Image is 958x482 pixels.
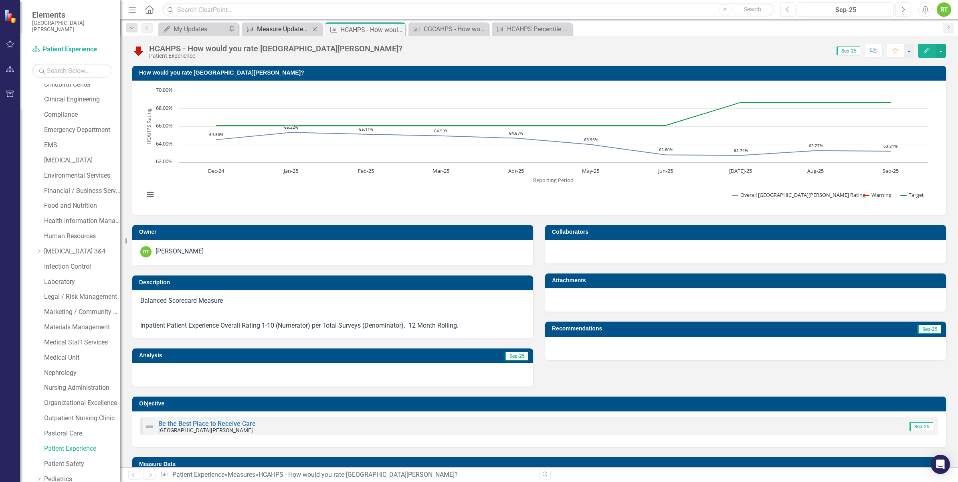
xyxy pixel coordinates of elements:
h3: How would you rate [GEOGRAPHIC_DATA][PERSON_NAME]? [139,70,942,76]
h3: Owner [139,229,529,235]
a: Patient Safety [44,460,120,469]
a: Marketing / Community Services [44,308,120,317]
a: HCAHPS Percentile Rank [494,24,570,34]
span: Sep-25 [505,352,528,360]
svg: Interactive chart [140,87,932,207]
text: Mar-25 [433,167,449,174]
a: Patient Experience [44,444,120,454]
a: Clinical Engineering [44,95,120,104]
text: 63.21% [883,143,897,149]
text: Reporting Period [533,176,574,184]
a: Health Information Management [44,217,120,226]
g: Target, line 3 of 3 with 10 data points. [215,101,892,127]
div: RT [140,246,152,257]
div: Measure Update Report [257,24,310,34]
div: HCAHPS - How would you rate [GEOGRAPHIC_DATA][PERSON_NAME]? [149,44,402,53]
text: 64.67% [509,130,523,136]
text: 63.27% [809,143,823,148]
a: Measure Update Report [244,24,310,34]
span: Sep-25 [909,422,933,431]
span: Sep-25 [918,325,941,334]
text: 66.00% [156,122,173,129]
text: 63.95% [584,137,598,142]
small: [GEOGRAPHIC_DATA][PERSON_NAME] [158,427,253,433]
a: Emergency Department [44,126,120,135]
div: HCAHPS - How would you rate [GEOGRAPHIC_DATA][PERSON_NAME]? [259,471,458,478]
p: Inpatient Patient Experience Overall Rating 1-10 (Numerator) per Total Surveys (Denominator). 12 ... [140,320,525,330]
h3: Measure Data [139,461,942,467]
text: Feb-25 [358,167,374,174]
div: » » [161,470,533,480]
input: Search ClearPoint... [162,3,774,17]
a: Infection Control [44,262,120,271]
a: Legal / Risk Management [44,292,120,302]
text: Jun-25 [657,167,673,174]
button: Show Target [901,191,924,198]
text: Aug-25 [807,167,824,174]
button: View chart menu, Chart [145,189,156,200]
text: 64.93% [434,128,448,134]
a: Nursing Administration [44,383,120,393]
input: Search Below... [32,64,112,78]
a: Organizational Excellence [44,399,120,408]
h3: Analysis [139,352,329,358]
text: Jan-25 [283,167,298,174]
img: Below Plan [132,45,145,57]
h3: Attachments [552,277,942,284]
span: Elements [32,10,112,20]
a: [MEDICAL_DATA] [44,156,120,165]
text: Sep-25 [883,167,899,174]
a: Food and Nutrition [44,201,120,211]
small: [GEOGRAPHIC_DATA][PERSON_NAME] [32,20,112,33]
a: My Updates [160,24,226,34]
text: Apr-25 [508,167,524,174]
text: 62.80% [659,147,673,152]
div: HCAHPS Percentile Rank [507,24,570,34]
a: Medical Staff Services [44,338,120,347]
a: EMS [44,141,120,150]
text: 68.00% [156,104,173,111]
text: 64.50% [209,132,223,137]
text: HCAHPS Rating [145,108,152,144]
a: Outpatient Nursing Clinic [44,414,120,423]
text: 65.32% [284,124,298,130]
h3: Collaborators [552,229,942,235]
a: Medical Unit [44,353,120,363]
text: 62.74% [734,148,748,153]
div: Open Intercom Messenger [931,455,950,474]
a: Financial / Business Services [44,186,120,196]
img: Not Defined [145,422,154,431]
a: Pastoral Care [44,429,120,438]
a: Human Resources [44,232,120,241]
img: ClearPoint Strategy [4,9,18,23]
h3: Recommendations [552,326,814,332]
a: CGCAHPS - How would you recommend San [PERSON_NAME] Health Partners? [410,24,487,34]
span: Search [744,6,761,12]
div: Patient Experience [149,53,402,59]
button: RT [937,2,951,17]
button: Search [732,4,772,15]
span: Sep-25 [837,47,860,55]
h3: Description [139,279,529,286]
text: Dec-24 [208,167,224,174]
button: Show Overall San Juan Regional Medical Center Rating [732,191,855,198]
div: HCAHPS - How would you rate [GEOGRAPHIC_DATA][PERSON_NAME]? [340,25,403,35]
p: Balanced Scorecard Measure [140,296,525,307]
a: Laboratory [44,277,120,287]
text: 65.11% [359,126,373,132]
a: Childbirth Center [44,80,120,89]
a: Environmental Services [44,171,120,180]
text: 70.00% [156,86,173,93]
a: Measures [228,471,255,478]
div: My Updates [174,24,226,34]
a: Be the Best Place to Receive Care [158,420,256,427]
a: Patient Experience [172,471,224,478]
a: Materials Management [44,323,120,332]
text: 62.00% [156,158,173,165]
a: Nephrology [44,369,120,378]
text: May-25 [582,167,599,174]
a: Patient Experience [32,45,112,54]
div: CGCAHPS - How would you recommend San [PERSON_NAME] Health Partners? [424,24,487,34]
text: 64.00% [156,140,173,147]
